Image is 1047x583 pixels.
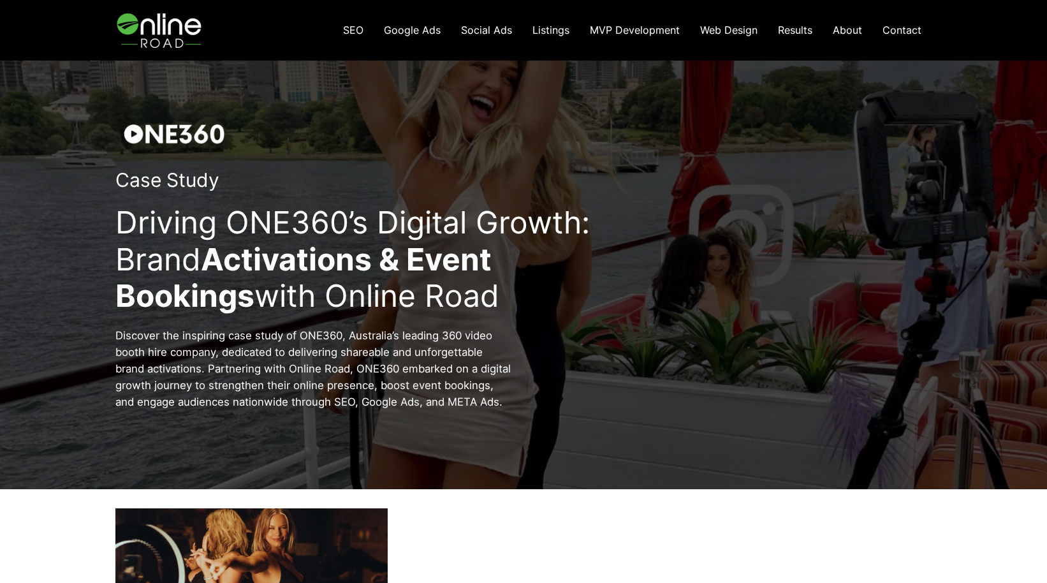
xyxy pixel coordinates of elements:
span: MVP Development [590,24,680,36]
span: About [833,24,862,36]
span: Results [778,24,812,36]
span: SEO [343,24,363,36]
a: Web Design [690,17,768,43]
span: Web Design [700,24,758,36]
a: MVP Development [580,17,690,43]
a: Results [768,17,823,43]
nav: Navigation [333,17,932,43]
strong: Activations & Event Bookings [115,240,492,315]
a: About [823,17,872,43]
a: Social Ads [451,17,522,43]
h2: Case Study [115,168,605,191]
p: Discover the inspiring case study of ONE360, Australia’s leading 360 video booth hire company, de... [115,327,511,410]
span: Contact [882,24,921,36]
a: Google Ads [374,17,451,43]
span: Listings [532,24,569,36]
h2: Driving ONE360’s Digital Growth: Brand with Online Road [115,204,605,314]
a: Listings [522,17,580,43]
a: SEO [333,17,374,43]
span: Social Ads [461,24,512,36]
span: Google Ads [384,24,441,36]
a: Contact [872,17,932,43]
